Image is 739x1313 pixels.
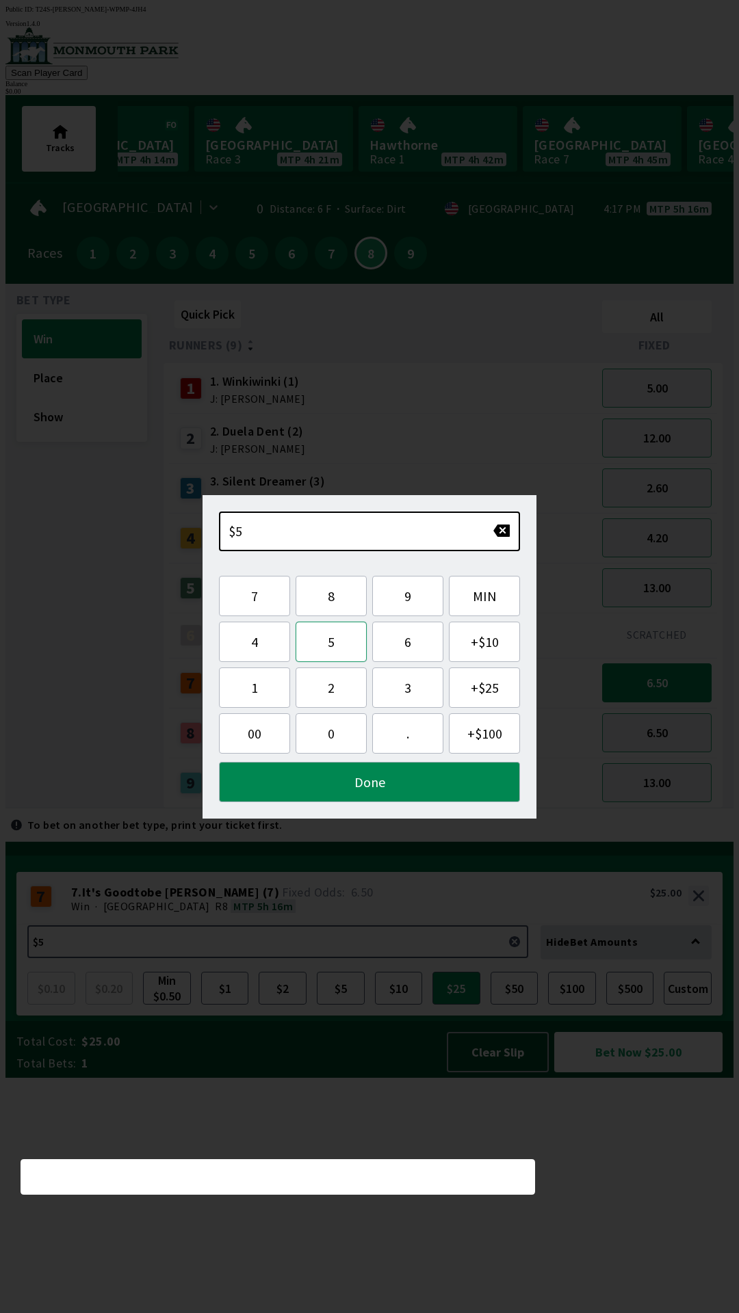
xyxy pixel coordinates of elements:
span: 9 [384,587,432,605]
button: 5 [296,622,367,662]
button: 4 [219,622,290,662]
button: 00 [219,713,290,754]
button: 1 [219,667,290,708]
span: 3 [384,679,432,696]
span: MIN [461,587,508,605]
span: + $10 [461,633,508,650]
button: Done [219,762,520,802]
span: . [384,725,432,742]
button: 9 [372,576,443,616]
span: 00 [231,725,278,742]
button: 2 [296,667,367,708]
button: . [372,713,443,754]
span: 0 [307,725,355,742]
span: 4 [231,633,278,650]
button: 0 [296,713,367,754]
span: + $100 [461,725,508,742]
span: 7 [231,587,278,605]
span: $5 [229,522,243,540]
button: +$10 [449,622,520,662]
button: +$100 [449,713,520,754]
span: 2 [307,679,355,696]
button: MIN [449,576,520,616]
button: +$25 [449,667,520,708]
button: 6 [372,622,443,662]
span: 6 [384,633,432,650]
span: + $25 [461,679,508,696]
button: 3 [372,667,443,708]
button: 8 [296,576,367,616]
span: 1 [231,679,278,696]
span: 8 [307,587,355,605]
button: 7 [219,576,290,616]
span: Done [231,773,508,791]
